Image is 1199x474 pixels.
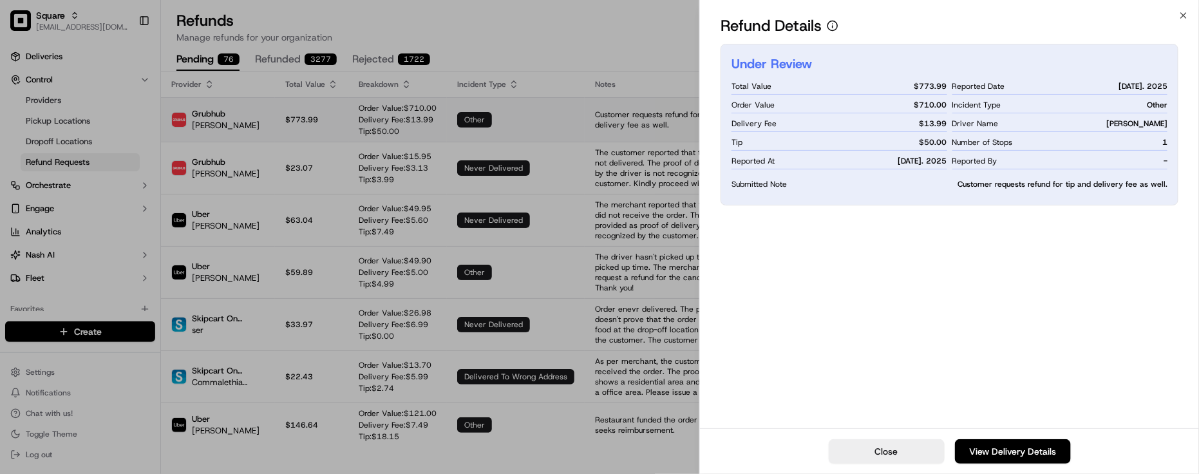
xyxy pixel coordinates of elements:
span: Knowledge Base [26,187,99,200]
button: Start new chat [219,127,234,142]
button: Close [829,439,945,464]
span: Customer requests refund for tip and delivery fee as well. [958,179,1167,189]
a: 📗Knowledge Base [8,182,104,205]
span: Order Value [732,100,775,110]
span: Tip [732,137,742,147]
a: Powered byPylon [91,218,156,228]
span: Submitted Note [732,179,952,189]
span: Number of Stops [952,137,1013,147]
span: $ 50.00 [920,137,947,147]
span: Reported At [732,156,775,166]
span: Total Value [732,81,771,91]
span: $ 710.00 [914,100,947,110]
span: [PERSON_NAME] [1106,118,1167,129]
p: Welcome 👋 [13,52,234,72]
a: 💻API Documentation [104,182,212,205]
span: Reported Date [952,81,1005,91]
span: Incident Type [952,100,1001,110]
span: Reported By [952,156,997,166]
div: We're available if you need us! [44,136,163,146]
div: 📗 [13,188,23,198]
input: Got a question? Start typing here... [33,83,232,97]
span: Pylon [128,218,156,228]
a: View Delivery Details [955,439,1071,464]
h2: Under Review [732,55,812,73]
div: Start new chat [44,123,211,136]
span: $ 13.99 [920,118,947,129]
img: 1736555255976-a54dd68f-1ca7-489b-9aae-adbdc363a1c4 [13,123,36,146]
span: $ 773.99 [914,81,947,91]
span: Other [1147,100,1167,110]
span: API Documentation [122,187,207,200]
span: [DATE]. 2025 [1119,81,1167,91]
span: Driver Name [952,118,999,129]
span: - [1164,156,1167,166]
img: Nash [13,13,39,39]
span: [DATE]. 2025 [898,156,947,166]
div: 💻 [109,188,119,198]
span: 1 [1162,137,1167,147]
h1: Refund Details [721,15,822,36]
span: Delivery Fee [732,118,777,129]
